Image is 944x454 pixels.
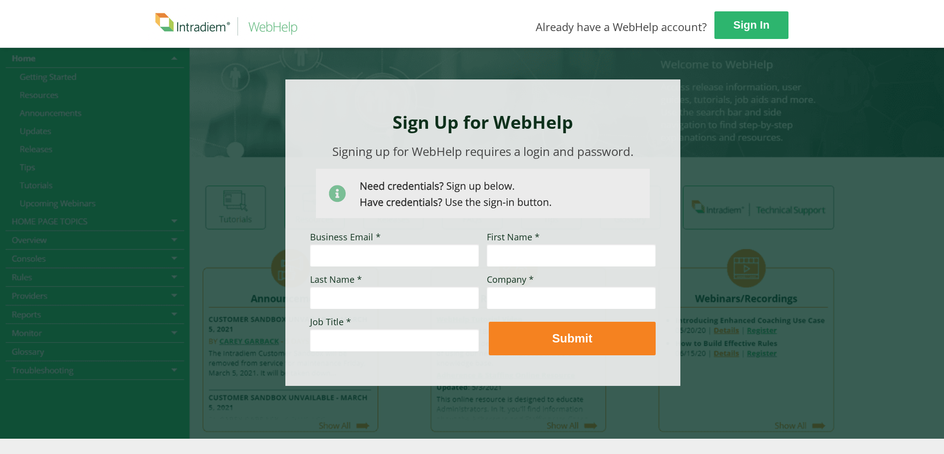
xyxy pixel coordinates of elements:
strong: Sign Up for WebHelp [393,110,573,134]
strong: Sign In [733,19,769,31]
strong: Submit [552,332,592,345]
span: Already have a WebHelp account? [536,19,707,34]
a: Sign In [714,11,788,39]
span: First Name * [487,231,540,243]
img: Need Credentials? Sign up below. Have Credentials? Use the sign-in button. [316,169,650,218]
span: Company * [487,273,534,285]
button: Submit [489,322,656,355]
span: Business Email * [310,231,381,243]
span: Signing up for WebHelp requires a login and password. [332,143,633,159]
span: Last Name * [310,273,362,285]
span: Job Title * [310,316,351,328]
